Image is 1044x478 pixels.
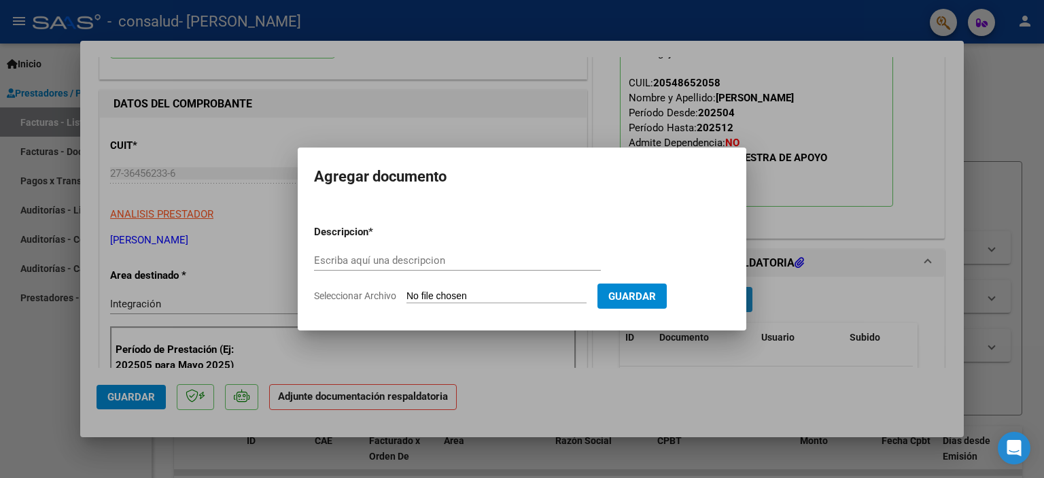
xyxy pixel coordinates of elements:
div: Open Intercom Messenger [998,432,1030,464]
span: Guardar [608,290,656,303]
button: Guardar [597,284,667,309]
p: Descripcion [314,224,439,240]
h2: Agregar documento [314,164,730,190]
span: Seleccionar Archivo [314,290,396,301]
